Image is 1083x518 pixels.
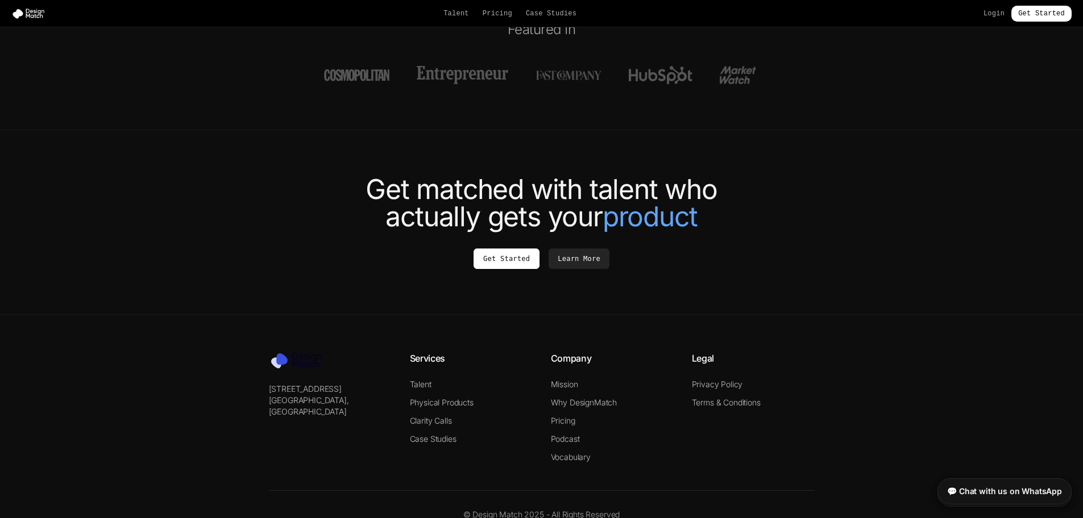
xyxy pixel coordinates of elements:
[984,9,1005,18] a: Login
[474,248,540,269] a: Get Started
[536,66,601,84] img: Featured Logo 3
[551,379,578,389] a: Mission
[324,66,389,84] img: Featured Logo 1
[551,351,674,365] h4: Company
[692,379,743,389] a: Privacy Policy
[483,9,512,18] a: Pricing
[603,203,698,230] span: product
[269,351,331,370] img: Design Match
[223,20,860,39] h2: Featured In
[410,416,452,425] a: Clarity Calls
[410,434,457,444] a: Case Studies
[410,351,533,365] h4: Services
[1011,6,1072,22] a: Get Started
[549,248,609,269] a: Learn More
[551,434,580,444] a: Podcast
[692,397,761,407] a: Terms & Conditions
[417,66,508,84] img: Featured Logo 2
[551,416,575,425] a: Pricing
[410,379,431,389] a: Talent
[223,176,860,230] h2: Get matched with talent who actually gets your
[551,397,617,407] a: Why DesignMatch
[269,383,392,395] p: [STREET_ADDRESS]
[551,452,591,462] a: Vocabulary
[629,66,692,84] img: Featured Logo 4
[11,8,50,19] img: Design Match
[443,9,469,18] a: Talent
[692,351,815,365] h4: Legal
[526,9,576,18] a: Case Studies
[937,478,1072,504] a: 💬 Chat with us on WhatsApp
[720,66,759,84] img: Featured Logo 5
[410,397,474,407] a: Physical Products
[269,395,392,417] p: [GEOGRAPHIC_DATA], [GEOGRAPHIC_DATA]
